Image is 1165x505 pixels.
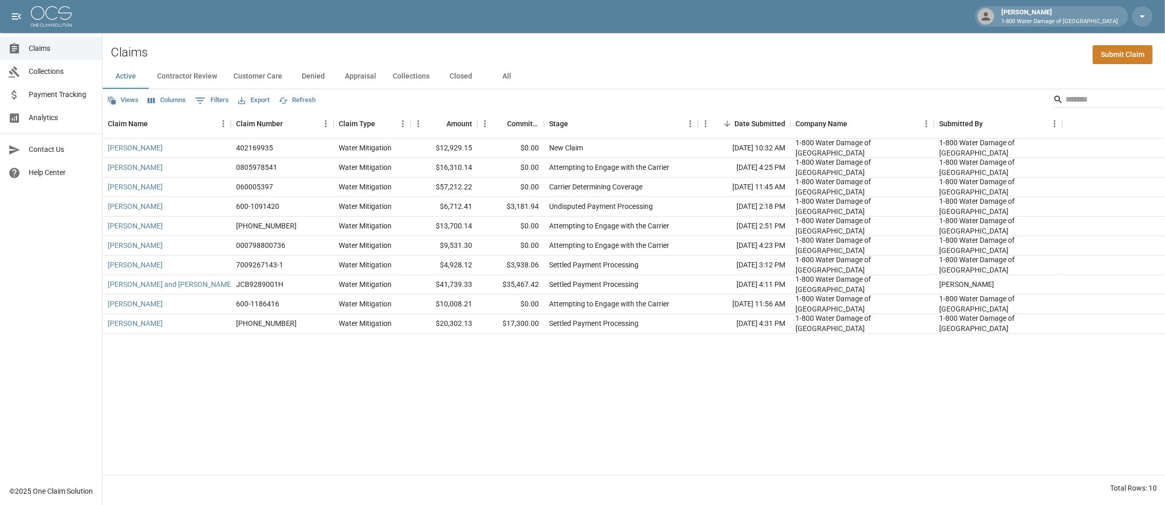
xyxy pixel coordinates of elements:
button: Sort [568,116,582,131]
div: 1-800 Water Damage of Athens [795,138,929,158]
div: Committed Amount [477,109,544,138]
a: [PERSON_NAME] [108,143,163,153]
div: Water Mitigation [339,182,392,192]
div: 1-800 Water Damage of Athens [939,294,1057,314]
div: 1-800 Water Damage of Athens [939,235,1057,256]
div: [DATE] 4:11 PM [698,275,790,295]
button: Collections [384,64,438,89]
div: Company Name [790,109,934,138]
div: 600-1091420 [236,201,279,211]
a: Submit Claim [1093,45,1153,64]
div: [DATE] 2:18 PM [698,197,790,217]
button: Menu [318,116,334,131]
div: $3,181.94 [477,197,544,217]
button: Menu [395,116,411,131]
div: $17,300.00 [477,314,544,334]
button: Sort [493,116,507,131]
button: Denied [290,64,337,89]
div: 1-800 Water Damage of Athens [795,196,929,217]
div: 300-0102099-2025 [236,318,297,328]
div: $9,531.30 [411,236,477,256]
img: ocs-logo-white-transparent.png [31,6,72,27]
div: Amount [411,109,477,138]
div: 1-800 Water Damage of Athens [795,235,929,256]
a: [PERSON_NAME] [108,260,163,270]
div: Settled Payment Processing [549,260,638,270]
div: $6,712.41 [411,197,477,217]
span: Help Center [29,167,94,178]
button: Show filters [192,92,231,109]
div: [DATE] 10:32 AM [698,139,790,158]
div: Water Mitigation [339,221,392,231]
div: Water Mitigation [339,143,392,153]
div: Stage [544,109,698,138]
div: JCB9289001H [236,279,283,289]
button: Closed [438,64,484,89]
div: [DATE] 2:51 PM [698,217,790,236]
div: Committed Amount [507,109,539,138]
div: $57,212.22 [411,178,477,197]
button: Select columns [145,92,188,108]
div: [DATE] 11:56 AM [698,295,790,314]
button: Menu [411,116,426,131]
div: [DATE] 11:45 AM [698,178,790,197]
div: Carrier Determining Coverage [549,182,643,192]
div: dynamic tabs [103,64,1165,89]
div: 1-800 Water Damage of Athens [795,255,929,275]
div: Claim Type [334,109,411,138]
div: 1-800 Water Damage of Athens [795,313,929,334]
div: Attempting to Engage with the Carrier [549,162,669,172]
button: Sort [983,116,997,131]
div: $3,938.06 [477,256,544,275]
div: 1-800 Water Damage of Athens [939,216,1057,236]
span: Collections [29,66,94,77]
div: 1-800 Water Damage of Athens [939,138,1057,158]
span: Claims [29,43,94,54]
p: 1-800 Water Damage of [GEOGRAPHIC_DATA] [1001,17,1118,26]
div: Date Submitted [734,109,785,138]
div: $20,302.13 [411,314,477,334]
a: [PERSON_NAME] [108,299,163,309]
button: Sort [847,116,862,131]
button: Menu [477,116,493,131]
a: [PERSON_NAME] and [PERSON_NAME] [108,279,233,289]
button: Customer Care [225,64,290,89]
div: 0805978541 [236,162,277,172]
div: 300-0018410-2025 [236,221,297,231]
button: open drawer [6,6,27,27]
div: Submitted By [934,109,1062,138]
div: 402169935 [236,143,273,153]
div: Claim Name [108,109,148,138]
button: Sort [148,116,162,131]
button: Export [236,92,272,108]
div: New Claim [549,143,583,153]
div: Claim Type [339,109,375,138]
div: $0.00 [477,139,544,158]
h2: Claims [111,45,148,60]
button: Active [103,64,149,89]
div: [DATE] 4:25 PM [698,158,790,178]
div: [DATE] 3:12 PM [698,256,790,275]
button: Sort [432,116,446,131]
a: [PERSON_NAME] [108,221,163,231]
div: 1-800 Water Damage of Athens [939,177,1057,197]
div: Claim Name [103,109,231,138]
div: Stage [549,109,568,138]
div: 1-800 Water Damage of Athens [939,196,1057,217]
div: $35,467.42 [477,275,544,295]
div: Amount [446,109,472,138]
div: 1-800 Water Damage of Athens [795,216,929,236]
div: 1-800 Water Damage of Athens [939,313,1057,334]
div: $13,700.14 [411,217,477,236]
button: Sort [720,116,734,131]
div: Water Mitigation [339,162,392,172]
button: Menu [216,116,231,131]
span: Analytics [29,112,94,123]
div: Date Submitted [698,109,790,138]
div: 060005397 [236,182,273,192]
span: Payment Tracking [29,89,94,100]
button: Contractor Review [149,64,225,89]
div: Water Mitigation [339,240,392,250]
div: 1-800 Water Damage of Athens [795,157,929,178]
a: [PERSON_NAME] [108,240,163,250]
